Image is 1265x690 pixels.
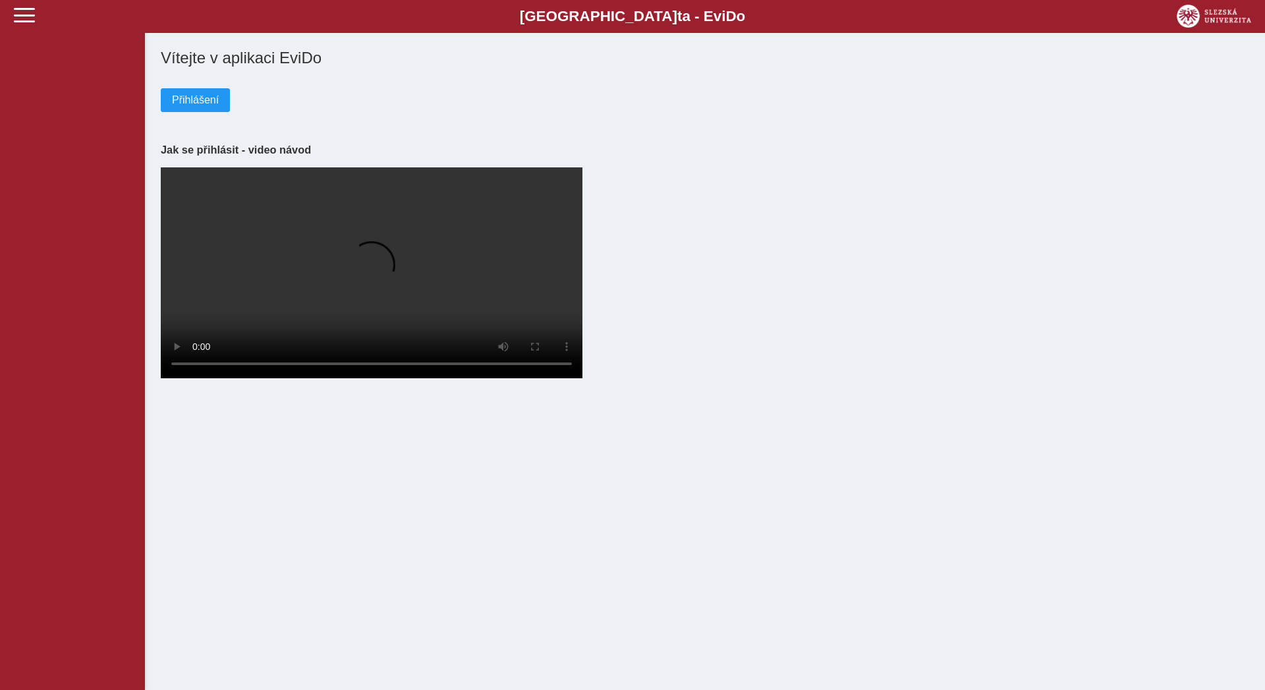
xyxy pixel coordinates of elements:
[677,8,682,24] span: t
[161,167,582,378] video: Your browser does not support the video tag.
[161,144,1249,156] h3: Jak se přihlásit - video návod
[161,88,230,112] button: Přihlášení
[161,49,1249,67] h1: Vítejte v aplikaci EviDo
[40,8,1225,25] b: [GEOGRAPHIC_DATA] a - Evi
[725,8,736,24] span: D
[1177,5,1251,28] img: logo_web_su.png
[737,8,746,24] span: o
[172,94,219,106] span: Přihlášení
